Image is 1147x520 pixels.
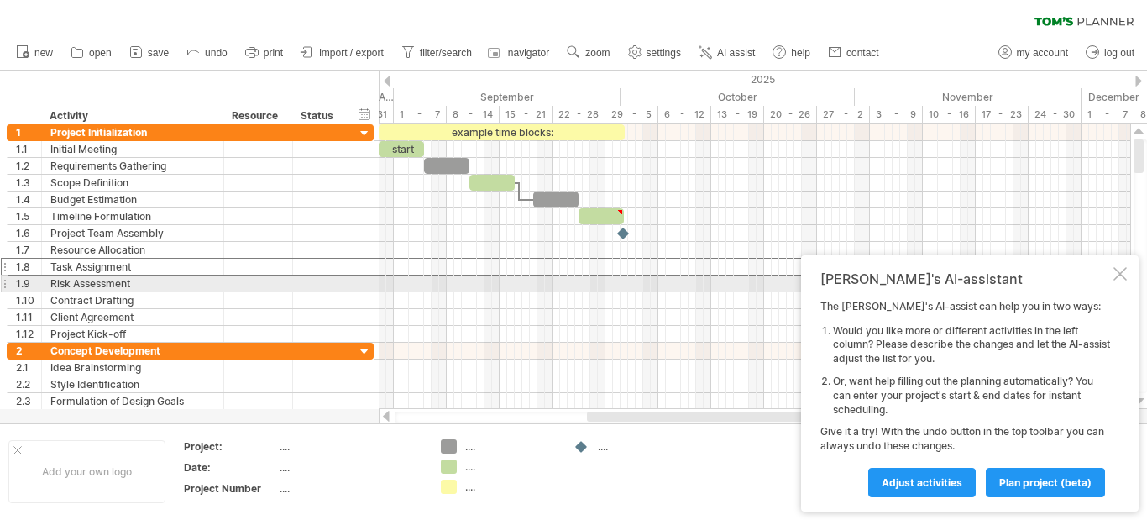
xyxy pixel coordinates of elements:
div: .... [465,439,557,454]
div: 24 - 30 [1029,106,1082,123]
div: start [379,141,424,157]
span: zoom [585,47,610,59]
a: plan project (beta) [986,468,1105,497]
span: log out [1104,47,1134,59]
a: contact [824,42,884,64]
span: open [89,47,112,59]
li: Would you like more or different activities in the left column? Please describe the changes and l... [833,324,1110,366]
div: Idea Brainstorming [50,360,215,376]
div: .... [465,480,557,494]
div: 1 - 7 [1082,106,1134,123]
div: Initial Meeting [50,141,215,157]
span: plan project (beta) [999,476,1092,489]
span: import / export [319,47,384,59]
div: Contract Drafting [50,292,215,308]
div: 22 - 28 [553,106,605,123]
div: 17 - 23 [976,106,1029,123]
div: .... [280,439,421,454]
div: 2.1 [16,360,41,376]
div: The [PERSON_NAME]'s AI-assist can help you in two ways: Give it a try! With the undo button in th... [820,300,1110,496]
span: Adjust activities [882,476,962,489]
span: print [264,47,283,59]
div: Client Agreement [50,309,215,325]
div: October 2025 [621,88,855,106]
span: undo [205,47,228,59]
div: 1.4 [16,192,41,207]
div: .... [598,439,689,454]
span: help [791,47,810,59]
div: .... [465,460,557,474]
div: Project Initialization [50,124,215,140]
div: .... [280,481,421,496]
a: undo [182,42,233,64]
div: Timeline Formulation [50,208,215,224]
span: AI assist [717,47,755,59]
div: 10 - 16 [923,106,976,123]
span: navigator [508,47,549,59]
div: Task Assignment [50,259,215,275]
div: November 2025 [855,88,1082,106]
a: my account [994,42,1073,64]
span: new [34,47,53,59]
div: 1.2 [16,158,41,174]
div: 1.10 [16,292,41,308]
div: 15 - 21 [500,106,553,123]
li: Or, want help filling out the planning automatically? You can enter your project's start & end da... [833,375,1110,417]
a: settings [624,42,686,64]
a: filter/search [397,42,477,64]
div: Project Kick-off [50,326,215,342]
div: 13 - 19 [711,106,764,123]
div: 8 - 14 [447,106,500,123]
div: 1 [16,124,41,140]
span: contact [846,47,879,59]
div: 1.7 [16,242,41,258]
span: save [148,47,169,59]
div: example time blocks: [379,124,625,140]
div: .... [280,460,421,475]
div: Resource Allocation [50,242,215,258]
div: 2.3 [16,393,41,409]
div: 1.1 [16,141,41,157]
a: Adjust activities [868,468,976,497]
div: Scope Definition [50,175,215,191]
div: 2.2 [16,376,41,392]
div: 1.6 [16,225,41,241]
div: 1.9 [16,276,41,292]
a: navigator [485,42,554,64]
div: Add your own logo [8,440,165,503]
div: 29 - 5 [605,106,658,123]
div: Formulation of Design Goals [50,393,215,409]
div: 20 - 26 [764,106,817,123]
div: Concept Development [50,343,215,359]
div: Budget Estimation [50,192,215,207]
div: Project Team Assembly [50,225,215,241]
div: 1.11 [16,309,41,325]
div: 27 - 2 [817,106,870,123]
a: import / export [296,42,389,64]
div: Project Number [184,481,276,496]
span: filter/search [420,47,472,59]
div: 1.5 [16,208,41,224]
div: 3 - 9 [870,106,923,123]
div: 2 [16,343,41,359]
div: 1.8 [16,259,41,275]
span: my account [1017,47,1068,59]
a: help [768,42,815,64]
div: 1.3 [16,175,41,191]
div: Risk Assessment [50,276,215,292]
div: 6 - 12 [658,106,711,123]
div: [PERSON_NAME]'s AI-assistant [820,271,1110,287]
div: Date: [184,460,276,475]
a: zoom [563,42,615,64]
a: new [12,42,58,64]
a: open [66,42,117,64]
div: Activity [50,108,214,124]
div: Requirements Gathering [50,158,215,174]
a: log out [1082,42,1139,64]
div: Project: [184,439,276,454]
div: 1 - 7 [394,106,447,123]
div: Status [301,108,338,124]
div: Style Identification [50,376,215,392]
a: AI assist [694,42,760,64]
span: settings [647,47,681,59]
